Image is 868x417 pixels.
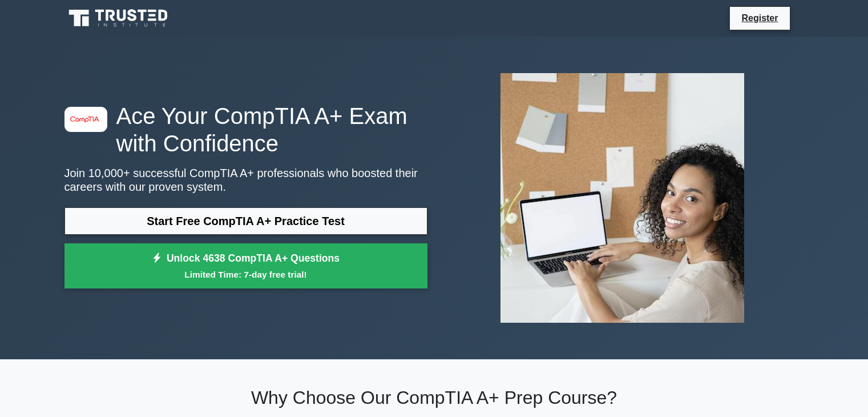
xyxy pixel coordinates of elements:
h1: Ace Your CompTIA A+ Exam with Confidence [64,102,427,157]
small: Limited Time: 7-day free trial! [79,268,413,281]
h2: Why Choose Our CompTIA A+ Prep Course? [64,387,804,408]
a: Start Free CompTIA A+ Practice Test [64,207,427,235]
a: Register [734,11,785,25]
p: Join 10,000+ successful CompTIA A+ professionals who boosted their careers with our proven system. [64,166,427,194]
a: Unlock 4638 CompTIA A+ QuestionsLimited Time: 7-day free trial! [64,243,427,289]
